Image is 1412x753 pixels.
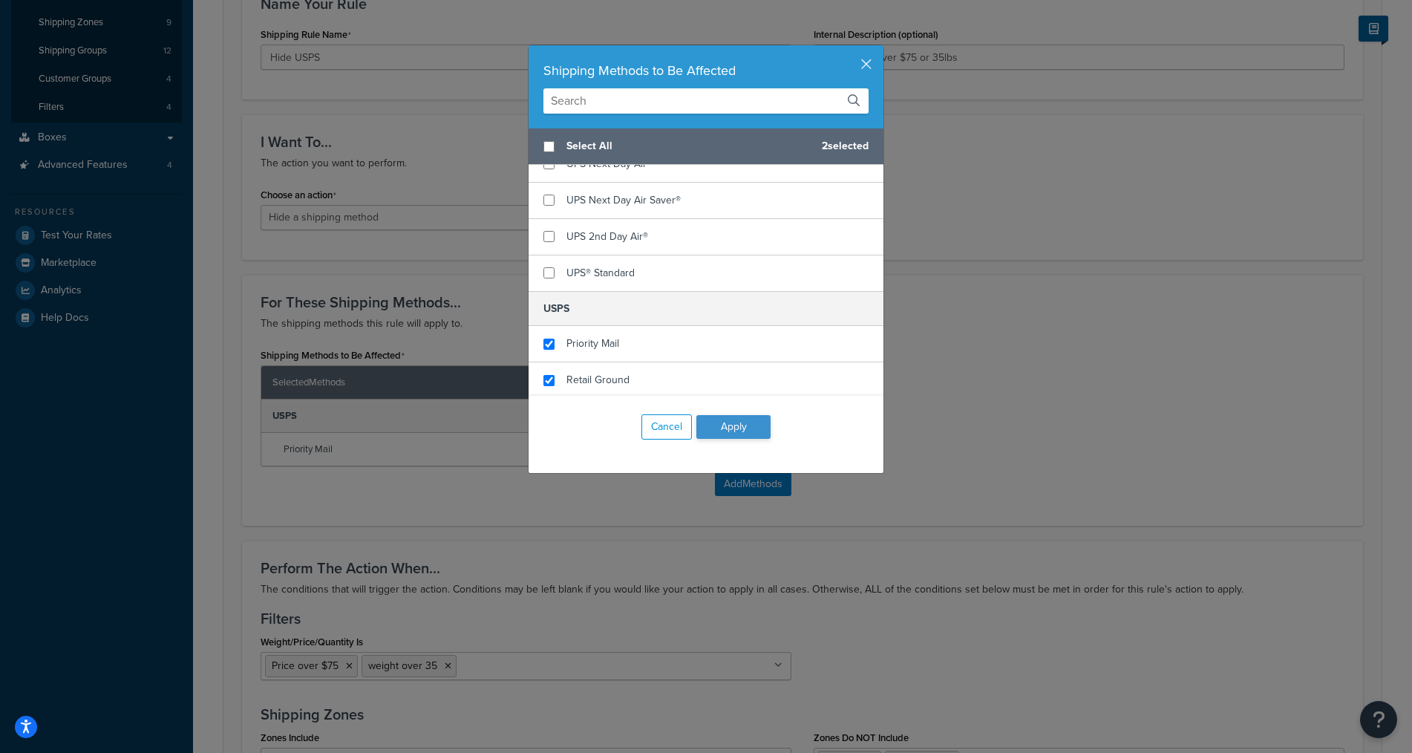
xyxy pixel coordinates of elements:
[641,414,692,440] button: Cancel
[529,291,883,326] h5: USPS
[566,372,630,388] span: Retail Ground
[696,415,771,439] button: Apply
[543,60,869,81] div: Shipping Methods to Be Affected
[566,336,619,351] span: Priority Mail
[566,265,635,281] span: UPS® Standard
[566,192,681,208] span: UPS Next Day Air Saver®
[566,156,652,172] span: UPS Next Day Air®
[529,128,883,165] div: 2 selected
[566,229,648,244] span: UPS 2nd Day Air®
[543,88,869,114] input: Search
[566,136,810,157] span: Select All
